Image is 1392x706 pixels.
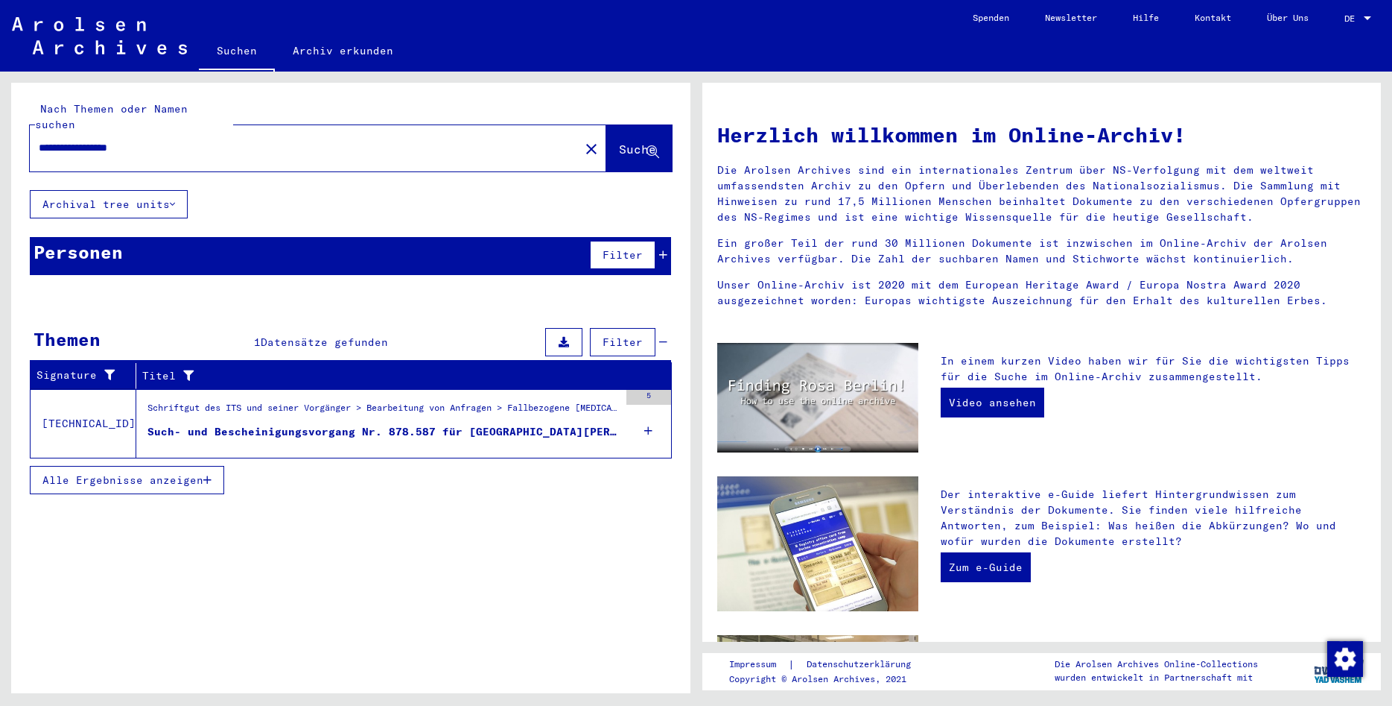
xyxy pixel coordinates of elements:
[717,236,1367,267] p: Ein großer Teil der rund 30 Millionen Dokumente ist inzwischen im Online-Archiv der Arolsen Archi...
[606,125,672,171] button: Suche
[254,335,261,349] span: 1
[941,552,1031,582] a: Zum e-Guide
[582,140,600,158] mat-icon: close
[795,657,929,672] a: Datenschutzerklärung
[30,466,224,494] button: Alle Ergebnisse anzeigen
[717,119,1367,151] h1: Herzlich willkommen im Online-Archiv!
[603,335,643,349] span: Filter
[261,335,388,349] span: Datensätze gefunden
[729,672,929,686] p: Copyright © Arolsen Archives, 2021
[35,102,188,131] mat-label: Nach Themen oder Namen suchen
[34,326,101,353] div: Themen
[34,239,123,265] div: Personen
[941,353,1366,385] p: In einem kurzen Video haben wir für Sie die wichtigsten Tipps für die Suche im Online-Archiv zusa...
[1055,658,1258,671] p: Die Arolsen Archives Online-Collections
[42,473,203,487] span: Alle Ergebnisse anzeigen
[717,163,1367,225] p: Die Arolsen Archives sind ein internationales Zentrum über NS-Verfolgung mit dem weltweit umfasse...
[941,487,1366,549] p: Der interaktive e-Guide liefert Hintergrundwissen zum Verständnis der Dokumente. Sie finden viele...
[590,328,655,356] button: Filter
[576,133,606,163] button: Clear
[1311,652,1367,690] img: yv_logo.png
[199,33,275,72] a: Suchen
[12,17,187,54] img: Arolsen_neg.svg
[142,368,635,384] div: Titel
[590,241,655,269] button: Filter
[729,657,929,672] div: |
[717,343,918,453] img: video.jpg
[147,424,619,440] div: Such- und Bescheinigungsvorgang Nr. 878.587 für [GEOGRAPHIC_DATA][PERSON_NAME] geboren [DEMOGRAPH...
[36,364,136,388] div: Signature
[729,657,788,672] a: Impressum
[717,476,918,611] img: eguide.jpg
[941,388,1044,417] a: Video ansehen
[603,248,643,262] span: Filter
[147,401,619,422] div: Schriftgut des ITS und seiner Vorgänger > Bearbeitung von Anfragen > Fallbezogene [MEDICAL_DATA] ...
[31,389,136,458] td: [TECHNICAL_ID]
[30,190,188,218] button: Archival tree units
[626,390,671,405] div: 5
[717,277,1367,309] p: Unser Online-Archiv ist 2020 mit dem European Heritage Award / Europa Nostra Award 2020 ausgezeic...
[619,142,656,157] span: Suche
[1327,641,1363,677] img: Zustimmung ändern
[275,33,411,69] a: Archiv erkunden
[36,368,117,383] div: Signature
[1344,13,1361,24] span: DE
[142,364,653,388] div: Titel
[1055,671,1258,684] p: wurden entwickelt in Partnerschaft mit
